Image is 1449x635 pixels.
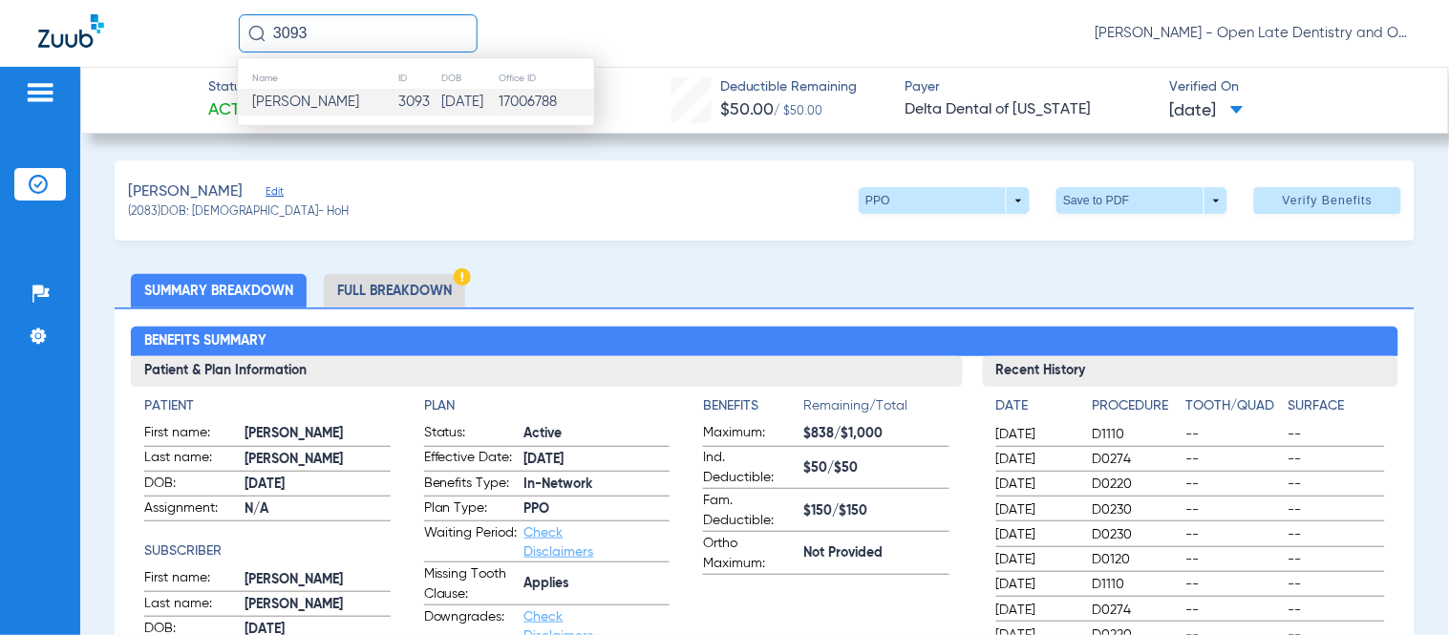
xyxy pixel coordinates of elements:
[1289,396,1385,416] h4: Surface
[1185,601,1282,620] span: --
[38,14,104,48] img: Zuub Logo
[1185,475,1282,494] span: --
[1093,475,1180,494] span: D0220
[859,187,1030,214] button: PPO
[144,498,238,521] span: Assignment:
[245,475,390,495] span: [DATE]
[238,68,397,89] th: Name
[996,425,1076,444] span: [DATE]
[131,327,1397,357] h2: Benefits Summary
[144,396,390,416] h4: Patient
[397,68,441,89] th: ID
[996,575,1076,594] span: [DATE]
[803,501,948,521] span: $150/$150
[1185,396,1282,416] h4: Tooth/Quad
[803,543,948,563] span: Not Provided
[499,68,594,89] th: Office ID
[803,424,948,444] span: $838/$1,000
[239,14,478,53] input: Search for patients
[441,68,499,89] th: DOB
[996,396,1076,416] h4: Date
[703,423,797,446] span: Maximum:
[208,98,263,122] span: Active
[1289,500,1385,519] span: --
[996,601,1076,620] span: [DATE]
[1093,396,1180,416] h4: Procedure
[324,274,465,307] li: Full Breakdown
[252,95,359,109] span: [PERSON_NAME]
[996,550,1076,569] span: [DATE]
[703,396,803,423] app-breakdown-title: Benefits
[996,525,1076,544] span: [DATE]
[1185,425,1282,444] span: --
[703,534,797,574] span: Ortho Maximum:
[1289,450,1385,469] span: --
[1185,450,1282,469] span: --
[424,523,518,561] span: Waiting Period:
[424,423,518,446] span: Status:
[1289,475,1385,494] span: --
[454,268,471,286] img: Hazard
[524,475,670,495] span: In-Network
[144,448,238,471] span: Last name:
[1353,543,1449,635] iframe: Chat Widget
[775,106,823,117] span: / $50.00
[131,274,307,307] li: Summary Breakdown
[906,77,1154,97] span: Payer
[1289,525,1385,544] span: --
[1093,450,1180,469] span: D0274
[208,77,263,97] span: Status
[1093,525,1180,544] span: D0230
[128,204,349,222] span: (2083) DOB: [DEMOGRAPHIC_DATA] - HoH
[424,564,518,604] span: Missing Tooth Clause:
[1170,99,1244,123] span: [DATE]
[144,541,390,561] h4: Subscriber
[1254,187,1401,214] button: Verify Benefits
[720,77,858,97] span: Deductible Remaining
[424,498,518,521] span: Plan Type:
[703,396,803,416] h4: Benefits
[248,25,266,42] img: Search Icon
[524,450,670,470] span: [DATE]
[245,424,390,444] span: [PERSON_NAME]
[524,424,670,444] span: Active
[1185,396,1282,423] app-breakdown-title: Tooth/Quad
[703,448,797,488] span: Ind. Deductible:
[131,356,962,387] h3: Patient & Plan Information
[983,356,1398,387] h3: Recent History
[996,475,1076,494] span: [DATE]
[803,458,948,478] span: $50/$50
[128,180,243,204] span: [PERSON_NAME]
[803,396,948,423] span: Remaining/Total
[1289,550,1385,569] span: --
[996,450,1076,469] span: [DATE]
[1289,575,1385,594] span: --
[397,89,441,116] td: 3093
[1283,193,1374,208] span: Verify Benefits
[1056,187,1227,214] button: Save to PDF
[1170,77,1418,97] span: Verified On
[144,568,238,591] span: First name:
[25,81,55,104] img: hamburger-icon
[424,448,518,471] span: Effective Date:
[996,500,1076,519] span: [DATE]
[144,474,238,497] span: DOB:
[1185,575,1282,594] span: --
[1289,396,1385,423] app-breakdown-title: Surface
[266,185,283,203] span: Edit
[424,396,670,416] h4: Plan
[499,89,594,116] td: 17006788
[720,101,775,118] span: $50.00
[441,89,499,116] td: [DATE]
[906,98,1154,122] span: Delta Dental of [US_STATE]
[524,574,670,594] span: Applies
[1289,601,1385,620] span: --
[1093,575,1180,594] span: D1110
[424,474,518,497] span: Benefits Type:
[524,526,594,559] a: Check Disclaimers
[144,423,238,446] span: First name:
[245,595,390,615] span: [PERSON_NAME]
